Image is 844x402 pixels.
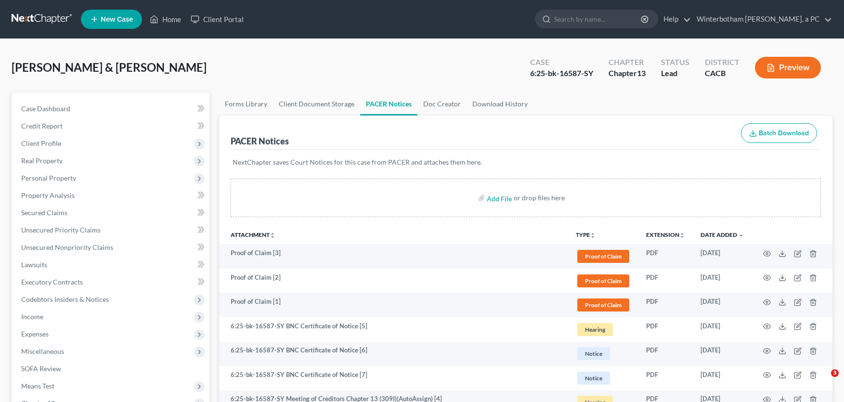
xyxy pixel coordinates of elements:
[273,92,360,116] a: Client Document Storage
[21,156,63,165] span: Real Property
[21,191,75,199] span: Property Analysis
[219,293,568,317] td: Proof of Claim [1]
[693,366,752,390] td: [DATE]
[13,117,209,135] a: Credit Report
[577,372,610,385] span: Notice
[21,364,61,373] span: SOFA Review
[576,346,631,362] a: Notice
[638,293,693,317] td: PDF
[219,342,568,366] td: 6:25-bk-16587-SY BNC Certificate of Notice [6]
[13,204,209,221] a: Secured Claims
[576,232,596,238] button: TYPEunfold_more
[609,68,646,79] div: Chapter
[13,100,209,117] a: Case Dashboard
[705,68,740,79] div: CACB
[21,260,47,269] span: Lawsuits
[576,370,631,386] a: Notice
[21,243,113,251] span: Unsecured Nonpriority Claims
[661,68,689,79] div: Lead
[514,193,565,203] div: or drop files here
[21,208,67,217] span: Secured Claims
[576,322,631,337] a: Hearing
[21,139,61,147] span: Client Profile
[219,244,568,269] td: Proof of Claim [3]
[638,269,693,293] td: PDF
[231,135,289,147] div: PACER Notices
[701,231,744,238] a: Date Added expand_more
[679,233,685,238] i: unfold_more
[21,295,109,303] span: Codebtors Insiders & Notices
[661,57,689,68] div: Status
[759,129,809,137] span: Batch Download
[101,16,133,23] span: New Case
[530,57,593,68] div: Case
[638,342,693,366] td: PDF
[360,92,417,116] a: PACER Notices
[21,382,54,390] span: Means Test
[659,11,691,28] a: Help
[13,221,209,239] a: Unsecured Priority Claims
[13,256,209,273] a: Lawsuits
[21,347,64,355] span: Miscellaneous
[219,269,568,293] td: Proof of Claim [2]
[576,248,631,264] a: Proof of Claim
[693,293,752,317] td: [DATE]
[577,250,629,263] span: Proof of Claim
[554,10,642,28] input: Search by name...
[21,330,49,338] span: Expenses
[577,274,629,287] span: Proof of Claim
[638,244,693,269] td: PDF
[638,317,693,342] td: PDF
[186,11,248,28] a: Client Portal
[467,92,533,116] a: Download History
[13,273,209,291] a: Executory Contracts
[577,347,610,360] span: Notice
[21,122,63,130] span: Credit Report
[145,11,186,28] a: Home
[21,174,76,182] span: Personal Property
[270,233,275,238] i: unfold_more
[231,231,275,238] a: Attachmentunfold_more
[811,369,834,392] iframe: Intercom live chat
[577,298,629,311] span: Proof of Claim
[577,323,613,336] span: Hearing
[13,360,209,377] a: SOFA Review
[831,369,839,377] span: 3
[738,233,744,238] i: expand_more
[590,233,596,238] i: unfold_more
[693,269,752,293] td: [DATE]
[741,123,817,143] button: Batch Download
[21,226,101,234] span: Unsecured Priority Claims
[576,297,631,313] a: Proof of Claim
[646,231,685,238] a: Extensionunfold_more
[417,92,467,116] a: Doc Creator
[576,273,631,289] a: Proof of Claim
[21,278,83,286] span: Executory Contracts
[693,342,752,366] td: [DATE]
[705,57,740,68] div: District
[637,68,646,78] span: 13
[693,244,752,269] td: [DATE]
[13,187,209,204] a: Property Analysis
[219,92,273,116] a: Forms Library
[219,317,568,342] td: 6:25-bk-16587-SY BNC Certificate of Notice [5]
[219,366,568,390] td: 6:25-bk-16587-SY BNC Certificate of Notice [7]
[21,104,70,113] span: Case Dashboard
[609,57,646,68] div: Chapter
[12,60,207,74] span: [PERSON_NAME] & [PERSON_NAME]
[13,239,209,256] a: Unsecured Nonpriority Claims
[638,366,693,390] td: PDF
[233,157,819,167] p: NextChapter saves Court Notices for this case from PACER and attaches them here.
[755,57,821,78] button: Preview
[21,312,43,321] span: Income
[530,68,593,79] div: 6:25-bk-16587-SY
[692,11,832,28] a: Winterbotham [PERSON_NAME], a PC
[693,317,752,342] td: [DATE]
